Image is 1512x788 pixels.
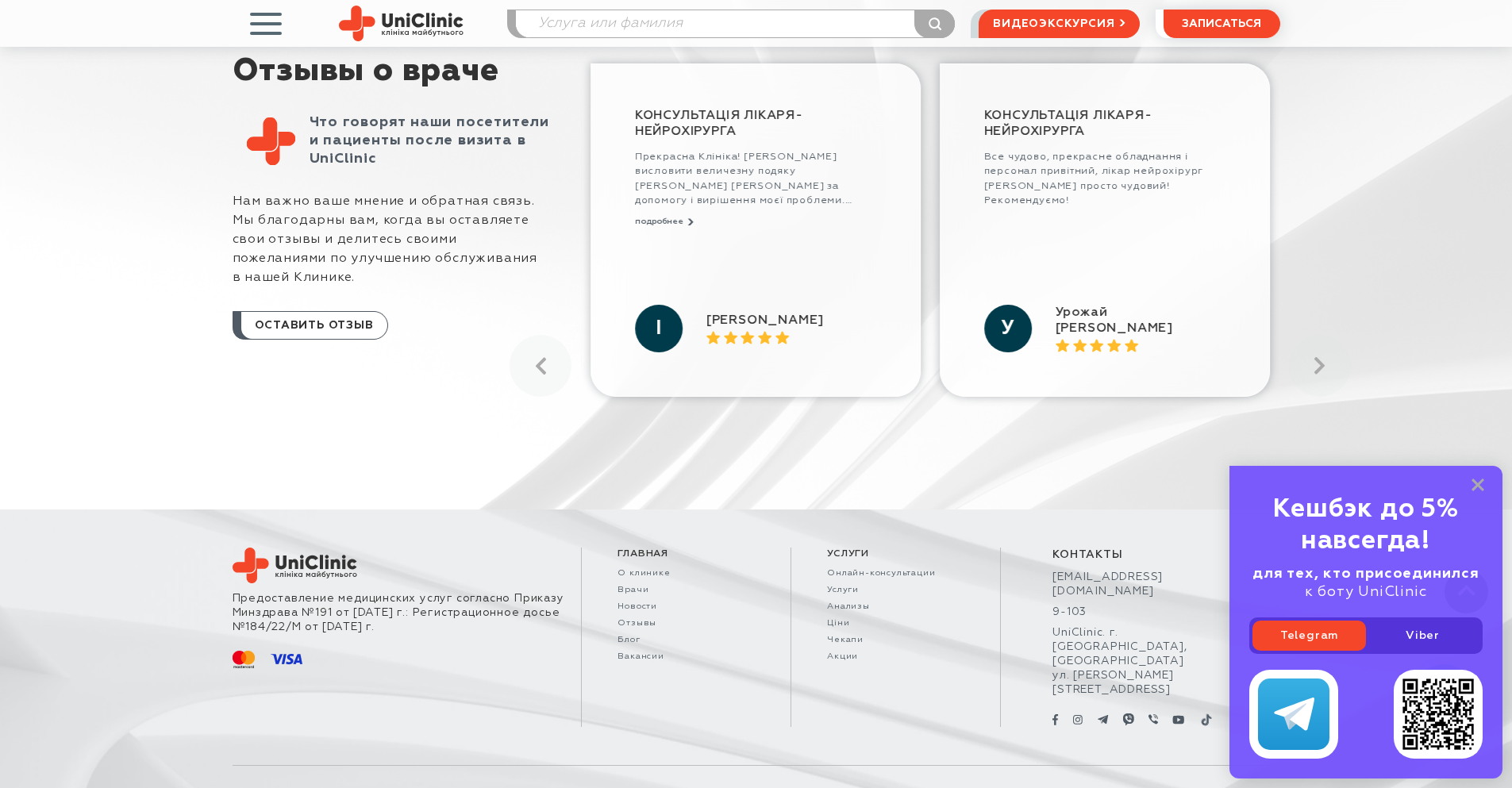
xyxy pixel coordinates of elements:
h2: Консультація лікаря-нейрохірурга [635,108,876,140]
button: записаться [1164,10,1280,38]
a: Врачи [617,585,755,595]
div: к боту UniClinic [1249,565,1483,602]
a: 9-103 [1052,605,1228,619]
span: Главная [617,548,755,560]
a: Чекапи [827,635,964,645]
div: [PERSON_NAME] [706,313,876,330]
span: Услуги [827,548,964,560]
div: Урожай [PERSON_NAME] [1056,305,1225,338]
a: Блог [617,635,755,645]
a: Вакансии [617,652,755,662]
a: Оставить отзыв [233,311,388,340]
button: подробнее [635,217,694,227]
input: Услуга или фамилия [516,10,955,37]
a: Telegram [1252,621,1366,651]
a: Услуги [827,585,964,595]
img: Site [233,548,357,583]
div: контакты [1052,548,1228,562]
a: Анализы [827,602,964,612]
a: Ціни [827,618,964,628]
div: Отзывы о враче [233,54,499,113]
a: Онлайн-консультации [827,568,964,579]
div: У [984,305,1032,352]
span: видеоэкскурсия [993,10,1114,37]
b: для тех, кто присоединился [1252,567,1479,581]
img: Site [339,6,464,41]
p: Нам важно ваше мнение и обратная связь. Мы благодарны вам, когда вы оставляете свои отзывы и дели... [233,192,550,287]
h2: Консультація лікаря-нейрохірурга [984,108,1225,140]
a: О клинике [617,568,755,579]
a: Акции [827,652,964,662]
a: Viber [1366,621,1479,651]
a: [EMAIL_ADDRESS][DOMAIN_NAME] [1052,570,1228,598]
a: видеоэкскурсия [979,10,1139,38]
div: UniClinic. г.[GEOGRAPHIC_DATA], [GEOGRAPHIC_DATA] ул. [PERSON_NAME][STREET_ADDRESS] [1052,625,1228,697]
p: Все чудово, прекрасне обладнання і персонал привітний, лікар нейрохірург [PERSON_NAME] просто чуд... [984,150,1225,209]
span: Оставить отзыв [255,312,374,339]
span: записаться [1182,18,1261,29]
a: Новости [617,602,755,612]
p: Прекрасна Клініка! [PERSON_NAME] висловити величезну подяку [PERSON_NAME] [PERSON_NAME] за допомо... [635,150,876,209]
div: Кешбэк до 5% навсегда! [1249,494,1483,557]
a: Отзывы [617,618,755,628]
div: Что говорят наши посетители и пациенты после визита в UniClinic [310,113,550,168]
div: І [635,305,683,352]
div: Предоставление медицинских услуг согласно Приказу Минздрава №191 от [DATE] г.: Регистрационное до... [233,591,574,635]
